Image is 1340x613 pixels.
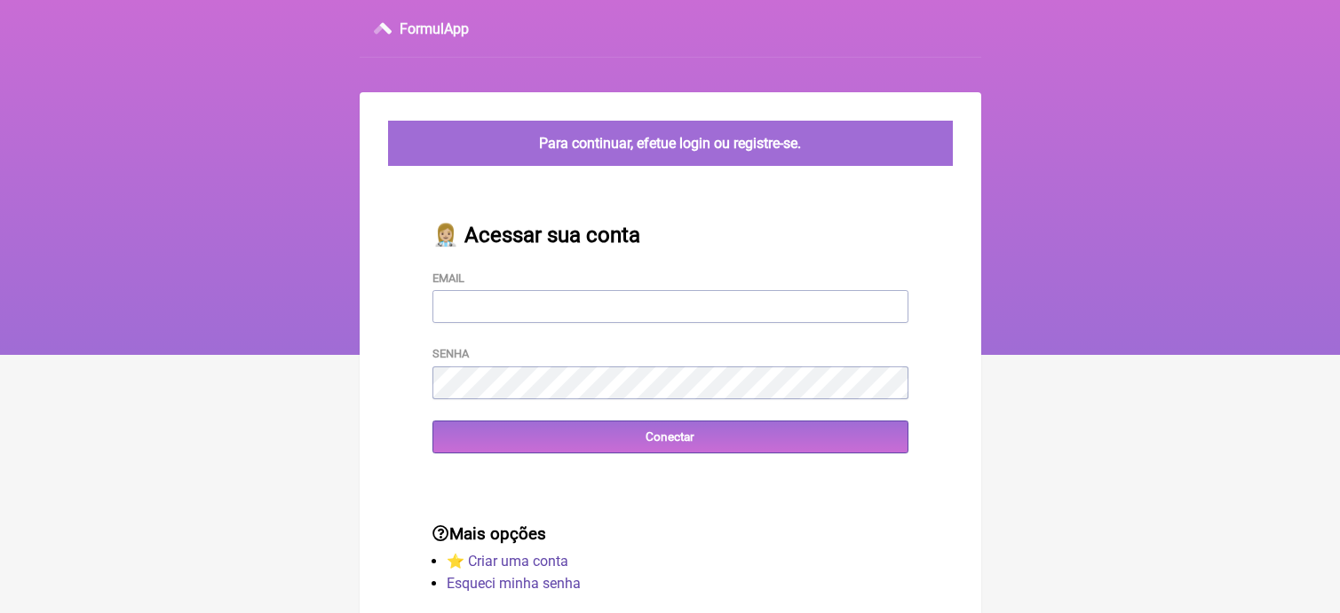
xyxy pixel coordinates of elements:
[447,553,568,570] a: ⭐️ Criar uma conta
[447,575,581,592] a: Esqueci minha senha
[432,347,469,360] label: Senha
[400,20,469,37] h3: FormulApp
[432,271,464,285] label: Email
[432,223,908,248] h2: 👩🏼‍⚕️ Acessar sua conta
[388,121,953,166] div: Para continuar, efetue login ou registre-se.
[432,524,908,544] h3: Mais opções
[432,420,908,453] input: Conectar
